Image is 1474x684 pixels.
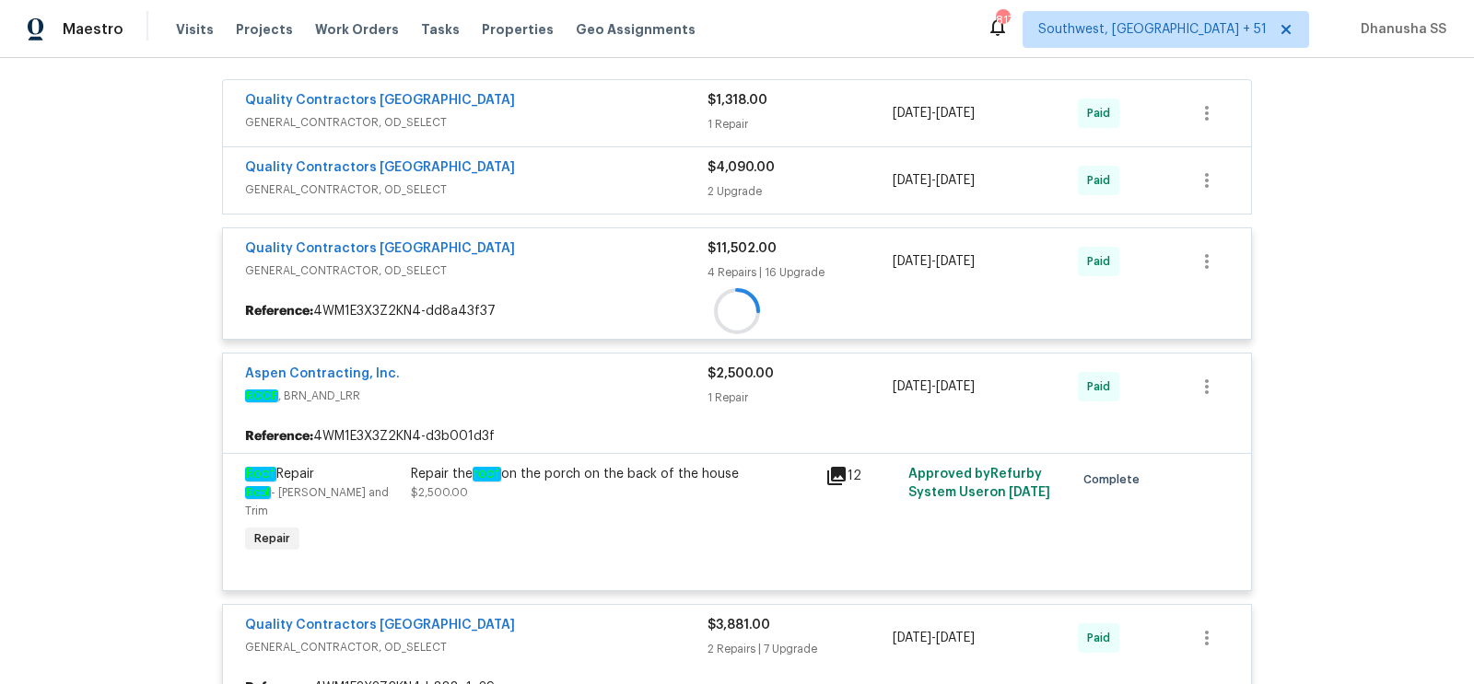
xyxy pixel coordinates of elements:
em: Roof [245,467,276,481]
span: - [893,377,975,396]
span: Paid [1087,252,1117,271]
b: Reference: [245,427,313,446]
span: [DATE] [936,380,975,393]
div: 817 [996,11,1009,29]
span: Projects [236,20,293,39]
span: [DATE] [936,174,975,187]
span: [DATE] [936,255,975,268]
span: [DATE] [893,632,931,644]
span: Southwest, [GEOGRAPHIC_DATA] + 51 [1038,20,1267,39]
span: $3,881.00 [708,619,770,632]
div: 4WM1E3X3Z2KN4-d3b001d3f [223,420,1251,453]
a: Quality Contractors [GEOGRAPHIC_DATA] [245,619,515,632]
a: Quality Contractors [GEOGRAPHIC_DATA] [245,94,515,107]
span: [DATE] [893,107,931,120]
span: $2,500.00 [708,367,774,380]
span: Paid [1087,629,1117,647]
span: - [893,104,975,122]
span: Geo Assignments [576,20,696,39]
span: [DATE] [893,255,931,268]
span: Maestro [63,20,123,39]
span: Approved by Refurby System User on [908,468,1050,499]
span: [DATE] [1009,486,1050,499]
em: roof [473,467,501,481]
span: [DATE] [936,107,975,120]
span: $1,318.00 [708,94,767,107]
div: 12 [825,465,897,487]
span: Work Orders [315,20,399,39]
span: Properties [482,20,554,39]
span: [DATE] [893,380,931,393]
span: [DATE] [936,632,975,644]
span: - [PERSON_NAME] and Trim [245,487,389,516]
em: ROOF [245,389,278,402]
span: Repair [247,529,298,548]
div: 4 Repairs | 16 Upgrade [708,263,893,282]
em: Roof [245,486,271,499]
a: Quality Contractors [GEOGRAPHIC_DATA] [245,242,515,255]
span: $2,500.00 [411,487,468,498]
span: , BRN_AND_LRR [245,387,708,405]
span: - [893,252,975,271]
div: 2 Upgrade [708,182,893,201]
a: Quality Contractors [GEOGRAPHIC_DATA] [245,161,515,174]
div: 2 Repairs | 7 Upgrade [708,640,893,658]
span: $4,090.00 [708,161,775,174]
span: Complete [1083,470,1147,489]
span: $11,502.00 [708,242,777,255]
span: - [893,629,975,647]
span: GENERAL_CONTRACTOR, OD_SELECT [245,180,708,199]
span: Tasks [421,23,460,36]
span: GENERAL_CONTRACTOR, OD_SELECT [245,113,708,132]
span: Repair [245,467,314,481]
span: [DATE] [893,174,931,187]
span: GENERAL_CONTRACTOR, OD_SELECT [245,638,708,656]
div: 1 Repair [708,115,893,133]
span: Dhanusha SS [1353,20,1446,39]
span: Visits [176,20,214,39]
span: Paid [1087,171,1117,190]
span: Paid [1087,377,1117,396]
span: - [893,171,975,190]
span: GENERAL_CONTRACTOR, OD_SELECT [245,261,708,280]
div: Repair the on the porch on the back of the house [411,465,814,483]
a: Aspen Contracting, Inc. [245,367,400,380]
span: Paid [1087,104,1117,122]
div: 1 Repair [708,388,893,407]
